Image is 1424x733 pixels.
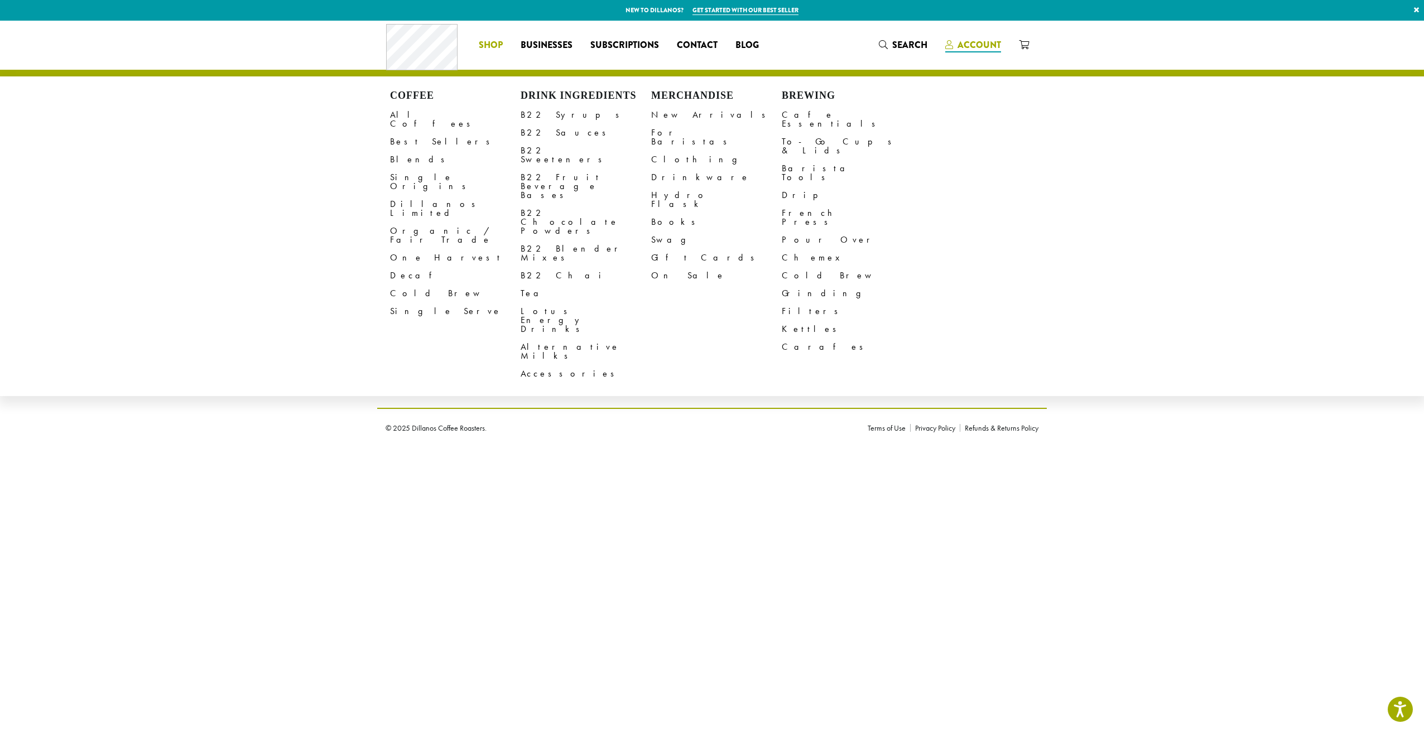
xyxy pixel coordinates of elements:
a: Best Sellers [390,133,521,151]
a: Clothing [651,151,782,168]
a: B22 Chocolate Powders [521,204,651,240]
a: For Baristas [651,124,782,151]
a: B22 Sauces [521,124,651,142]
h4: Merchandise [651,90,782,102]
a: Swag [651,231,782,249]
h4: Drink Ingredients [521,90,651,102]
a: Terms of Use [868,424,910,432]
h4: Brewing [782,90,912,102]
a: Gift Cards [651,249,782,267]
a: Decaf [390,267,521,284]
a: Single Origins [390,168,521,195]
span: Account [958,38,1001,51]
a: B22 Syrups [521,106,651,124]
a: B22 Chai [521,267,651,284]
span: Businesses [521,38,573,52]
a: French Press [782,204,912,231]
a: Get started with our best seller [692,6,798,15]
a: B22 Fruit Beverage Bases [521,168,651,204]
a: To-Go Cups & Lids [782,133,912,160]
span: Contact [677,38,718,52]
a: Accessories [521,365,651,383]
a: Tea [521,284,651,302]
a: Single Serve [390,302,521,320]
a: Drip [782,186,912,204]
a: Lotus Energy Drinks [521,302,651,338]
span: Subscriptions [590,38,659,52]
a: Pour Over [782,231,912,249]
a: One Harvest [390,249,521,267]
a: Privacy Policy [910,424,960,432]
a: Cafe Essentials [782,106,912,133]
a: Shop [470,36,512,54]
a: Organic / Fair Trade [390,222,521,249]
a: On Sale [651,267,782,284]
a: Cold Brew [782,267,912,284]
a: New Arrivals [651,106,782,124]
a: Alternative Milks [521,338,651,365]
a: B22 Sweeteners [521,142,651,168]
h4: Coffee [390,90,521,102]
a: Cold Brew [390,284,521,302]
span: Shop [479,38,503,52]
a: Drinkware [651,168,782,186]
a: Blends [390,151,521,168]
a: Refunds & Returns Policy [960,424,1038,432]
a: B22 Blender Mixes [521,240,651,267]
p: © 2025 Dillanos Coffee Roasters. [386,424,851,432]
a: Books [651,213,782,231]
a: Kettles [782,320,912,338]
span: Search [892,38,927,51]
a: All Coffees [390,106,521,133]
a: Carafes [782,338,912,356]
a: Barista Tools [782,160,912,186]
a: Search [870,36,936,54]
a: Chemex [782,249,912,267]
a: Grinding [782,284,912,302]
span: Blog [735,38,759,52]
a: Filters [782,302,912,320]
a: Dillanos Limited [390,195,521,222]
a: Hydro Flask [651,186,782,213]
